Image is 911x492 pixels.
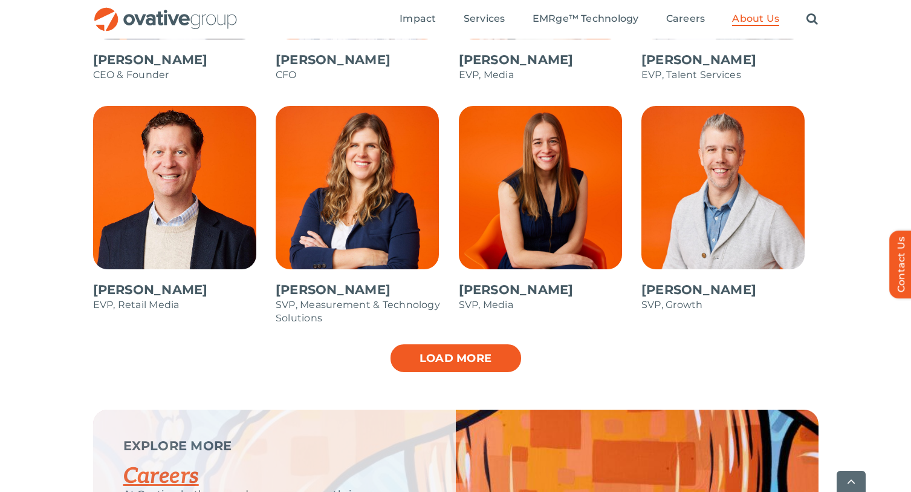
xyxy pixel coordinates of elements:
[666,13,705,25] span: Careers
[389,343,522,373] a: Load more
[400,13,436,25] span: Impact
[464,13,505,26] a: Services
[732,13,779,25] span: About Us
[123,463,199,490] a: Careers
[533,13,639,25] span: EMRge™ Technology
[732,13,779,26] a: About Us
[93,6,238,18] a: OG_Full_horizontal_RGB
[666,13,705,26] a: Careers
[400,13,436,26] a: Impact
[533,13,639,26] a: EMRge™ Technology
[464,13,505,25] span: Services
[806,13,818,26] a: Search
[123,440,426,452] p: EXPLORE MORE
